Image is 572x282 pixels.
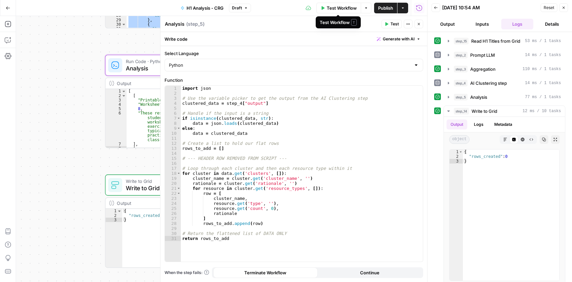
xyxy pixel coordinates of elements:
div: Write to GridWrite to GridStep 14Output{ "rows_created":0} [105,175,242,268]
span: step_3 [454,66,468,72]
span: step_15 [454,38,469,44]
span: Continue [360,269,379,276]
div: 8 [165,121,181,126]
div: 21 [165,186,181,191]
span: Write to Grid [126,178,215,185]
button: Publish [374,3,397,13]
span: 12 ms / 10 tasks [523,108,561,114]
input: Python [169,62,411,68]
div: Output [117,80,217,87]
div: 3 [165,96,181,101]
span: Run Code · Python [126,58,217,65]
button: 12 ms / 10 tasks [444,106,565,116]
span: 14 ms / 1 tasks [525,52,561,58]
div: Output [117,200,217,207]
div: 18 [165,171,181,176]
div: 4 [165,101,181,106]
span: Generate with AI [383,36,414,42]
div: 7 [105,142,126,146]
span: Prompt LLM [470,52,495,58]
div: 26 [165,211,181,216]
div: 13 [165,146,181,151]
div: 31 [165,236,181,241]
span: Toggle code folding, rows 21 through 28 [177,186,181,191]
span: Toggle code folding, rows 30 through 33 [121,22,126,26]
button: Reset [541,3,557,12]
div: 31 [105,26,126,31]
span: 110 ms / 1 tasks [523,66,561,72]
div: 2 [165,91,181,96]
div: 30 [105,22,126,26]
div: 6 [165,111,181,116]
button: 77 ms / 1 tasks [444,92,565,102]
span: Toggle code folding, rows 2 through 7 [121,93,126,98]
textarea: Analysis [165,21,185,27]
div: 5 [105,107,126,111]
div: 7 [165,116,181,121]
span: Write to Grid [472,108,497,114]
button: 110 ms / 1 tasks [444,64,565,74]
span: Reset [544,5,554,11]
button: 53 ms / 1 tasks [444,36,565,46]
div: 2 [450,154,463,159]
span: Analysis [126,64,217,73]
button: Details [536,19,568,29]
span: ( step_5 ) [186,21,205,27]
div: 10 [165,131,181,136]
div: 20 [165,181,181,186]
button: Logs [470,119,488,129]
span: 77 ms / 1 tasks [525,94,561,100]
div: 1 [450,150,463,154]
a: When the step fails: [165,270,209,276]
button: Metadata [490,119,516,129]
div: 1 [105,209,122,213]
div: 3 [105,218,122,222]
span: Write to Grid [126,184,215,193]
button: Test Workflow [316,3,361,13]
div: 6 [105,111,126,142]
div: 29 [105,18,126,22]
div: 1 [165,86,181,91]
label: Function [165,77,423,83]
span: 53 ms / 1 tasks [525,38,561,44]
div: 29 [165,226,181,231]
span: Aggregation [470,66,496,72]
span: Toggle code folding, rows 1 through 3 [117,209,122,213]
label: Select Language [165,50,423,57]
span: Toggle code folding, rows 1 through 3 [459,150,463,154]
div: 4 [105,102,126,106]
button: 14 ms / 1 tasks [444,50,565,60]
button: Continue [318,267,422,278]
span: Test [390,21,399,27]
div: 2 [105,213,122,218]
span: step_4 [454,80,468,86]
button: Logs [501,19,533,29]
div: 15 [165,156,181,161]
span: Analysis [470,94,487,100]
button: H1 Analysis - CRG [177,3,228,13]
span: Toggle code folding, rows 8 through 13 [121,146,126,151]
div: 28 [165,221,181,226]
div: 30 [165,231,181,236]
span: object [449,135,470,144]
div: 27 [165,216,181,221]
div: Write code [161,32,427,46]
span: Terminate Workflow [244,269,286,276]
button: Inputs [466,19,498,29]
button: Generate with AI [374,35,423,43]
span: Toggle code folding, rows 9 through 10 [177,126,181,131]
div: 14 [165,151,181,156]
div: 2 [105,93,126,98]
div: 16 [165,161,181,166]
div: 9 [165,126,181,131]
div: 22 [165,191,181,196]
span: Toggle code folding, rows 18 through 28 [177,171,181,176]
button: 14 ms / 1 tasks [444,78,565,88]
div: 24 [165,201,181,206]
button: Draft [229,4,251,12]
span: H1 Analysis - CRG [187,5,224,11]
span: Draft [232,5,242,11]
div: 1 [105,89,126,93]
div: 3 [450,159,463,164]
